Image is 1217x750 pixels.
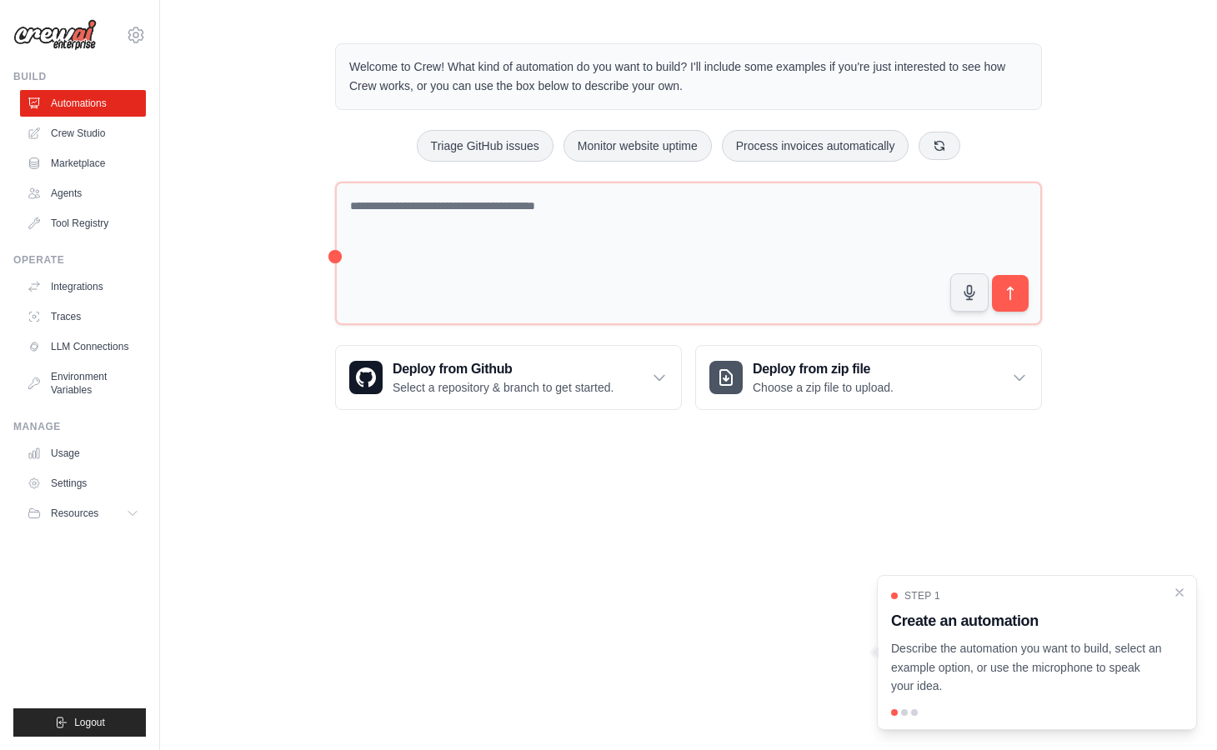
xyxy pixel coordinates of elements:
a: Agents [20,180,146,207]
div: Operate [13,253,146,267]
button: Process invoices automatically [722,130,909,162]
div: Build [13,70,146,83]
iframe: Chat Widget [1134,670,1217,750]
a: Usage [20,440,146,467]
p: Describe the automation you want to build, select an example option, or use the microphone to spe... [891,639,1163,696]
button: Triage GitHub issues [417,130,553,162]
img: Logo [13,19,97,51]
span: Step 1 [904,589,940,602]
button: Close walkthrough [1173,586,1186,599]
a: LLM Connections [20,333,146,360]
h3: Create an automation [891,609,1163,632]
button: Logout [13,708,146,737]
a: Traces [20,303,146,330]
p: Select a repository & branch to get started. [393,379,614,396]
a: Integrations [20,273,146,300]
a: Automations [20,90,146,117]
button: Resources [20,500,146,527]
span: Resources [51,507,98,520]
h3: Deploy from Github [393,359,614,379]
a: Environment Variables [20,363,146,403]
span: Logout [74,716,105,729]
a: Crew Studio [20,120,146,147]
button: Monitor website uptime [563,130,712,162]
div: Manage [13,420,146,433]
a: Settings [20,470,146,497]
p: Welcome to Crew! What kind of automation do you want to build? I'll include some examples if you'... [349,57,1028,96]
p: Choose a zip file to upload. [753,379,894,396]
a: Tool Registry [20,210,146,237]
h3: Deploy from zip file [753,359,894,379]
a: Marketplace [20,150,146,177]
